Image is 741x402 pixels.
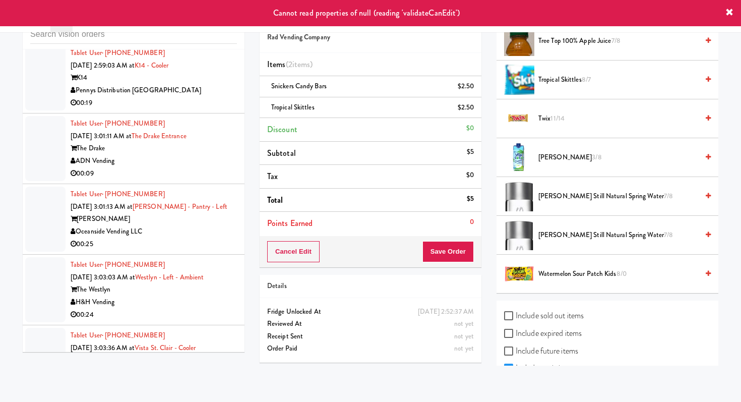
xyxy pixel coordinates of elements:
[470,216,474,228] div: 0
[267,147,296,159] span: Subtotal
[466,122,474,135] div: $0
[611,36,621,45] span: 7/8
[135,61,168,70] a: K14 - Cooler
[534,151,711,164] div: [PERSON_NAME]3/8
[23,325,244,396] li: Tablet User· [PHONE_NUMBER][DATE] 3:03:36 AM atVista St. Clair - CoolerVista [GEOGRAPHIC_DATA]Dea...
[71,61,135,70] span: [DATE] 2:59:03 AM at
[534,74,711,86] div: Tropical Skittles8/7
[458,101,474,114] div: $2.50
[458,80,474,93] div: $2.50
[286,59,313,70] span: (2 )
[267,306,474,318] div: Fridge Unlocked At
[538,74,698,86] span: Tropical Skittles
[267,217,313,229] span: Points Earned
[467,193,474,205] div: $5
[71,155,237,167] div: ADN Vending
[538,268,698,280] span: Watermelon Sour Patch Kids
[592,152,601,162] span: 3/8
[454,319,474,328] span: not yet
[71,48,165,58] a: Tablet User· [PHONE_NUMBER]
[534,229,711,242] div: [PERSON_NAME] Still Natural Spring Water7/8
[534,35,711,47] div: Tree Top 100% Apple Juice7/8
[23,255,244,325] li: Tablet User· [PHONE_NUMBER][DATE] 3:03:03 AM atWestlyn - Left - AmbientThe WestlynH&H Vending00:24
[267,170,278,182] span: Tax
[616,269,627,278] span: 8/0
[454,331,474,341] span: not yet
[664,191,673,201] span: 7/8
[71,119,165,128] a: Tablet User· [PHONE_NUMBER]
[504,348,516,356] input: Include future items
[71,296,237,309] div: H&H Vending
[133,202,227,211] a: [PERSON_NAME] - Pantry - Left
[271,102,315,112] span: Tropical Skittles
[267,124,297,135] span: Discount
[135,343,196,353] a: Vista St. Clair - Cooler
[538,190,698,203] span: [PERSON_NAME] Still Natural Spring Water
[273,7,460,19] span: Cannot read properties of null (reading 'validateCanEdit')
[267,241,320,262] button: Cancel Edit
[71,309,237,321] div: 00:24
[71,202,133,211] span: [DATE] 3:01:13 AM at
[267,342,474,355] div: Order Paid
[538,112,698,125] span: Twix
[71,272,135,282] span: [DATE] 3:03:03 AM at
[538,35,698,47] span: Tree Top 100% Apple Juice
[538,151,698,164] span: [PERSON_NAME]
[534,268,711,280] div: Watermelon Sour Patch Kids8/0
[504,343,578,359] label: Include future items
[267,34,474,41] h5: Rad Vending Company
[504,361,576,376] label: Include static items
[466,169,474,182] div: $0
[71,213,237,225] div: [PERSON_NAME]
[71,131,132,141] span: [DATE] 3:01:11 AM at
[102,119,165,128] span: · [PHONE_NUMBER]
[135,272,204,282] a: Westlyn - Left - Ambient
[102,330,165,340] span: · [PHONE_NUMBER]
[267,318,474,330] div: Reviewed At
[71,260,165,269] a: Tablet User· [PHONE_NUMBER]
[538,229,698,242] span: [PERSON_NAME] Still Natural Spring Water
[71,97,237,109] div: 00:19
[582,75,591,84] span: 8/7
[267,194,283,206] span: Total
[71,167,237,180] div: 00:09
[102,48,165,58] span: · [PHONE_NUMBER]
[550,113,565,123] span: 11/14
[267,59,313,70] span: Items
[71,330,165,340] a: Tablet User· [PHONE_NUMBER]
[23,43,244,113] li: Tablet User· [PHONE_NUMBER][DATE] 2:59:03 AM atK14 - CoolerK14Pennys Distribution [GEOGRAPHIC_DAT...
[71,225,237,238] div: Oceanside Vending LLC
[267,330,474,343] div: Receipt Sent
[504,308,584,323] label: Include sold out items
[71,142,237,155] div: The Drake
[267,280,474,293] div: Details
[422,241,474,262] button: Save Order
[534,112,711,125] div: Twix11/14
[454,343,474,353] span: not yet
[132,131,187,141] a: The Drake Entrance
[504,365,516,373] input: Include static items
[71,189,165,199] a: Tablet User· [PHONE_NUMBER]
[23,184,244,255] li: Tablet User· [PHONE_NUMBER][DATE] 3:01:13 AM at[PERSON_NAME] - Pantry - Left[PERSON_NAME]Oceansid...
[71,343,135,353] span: [DATE] 3:03:36 AM at
[71,84,237,97] div: Pennys Distribution [GEOGRAPHIC_DATA]
[504,326,582,341] label: Include expired items
[504,330,516,338] input: Include expired items
[71,72,237,84] div: K14
[23,113,244,184] li: Tablet User· [PHONE_NUMBER][DATE] 3:01:11 AM atThe Drake EntranceThe DrakeADN Vending00:09
[664,230,673,240] span: 7/8
[102,260,165,269] span: · [PHONE_NUMBER]
[418,306,474,318] div: [DATE] 2:52:37 AM
[292,59,311,70] ng-pluralize: items
[467,146,474,158] div: $5
[71,238,237,251] div: 00:25
[102,189,165,199] span: · [PHONE_NUMBER]
[30,25,237,44] input: Search vision orders
[71,283,237,296] div: The Westlyn
[271,81,327,91] span: Snickers Candy Bars
[504,312,516,320] input: Include sold out items
[534,190,711,203] div: [PERSON_NAME] Still Natural Spring Water7/8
